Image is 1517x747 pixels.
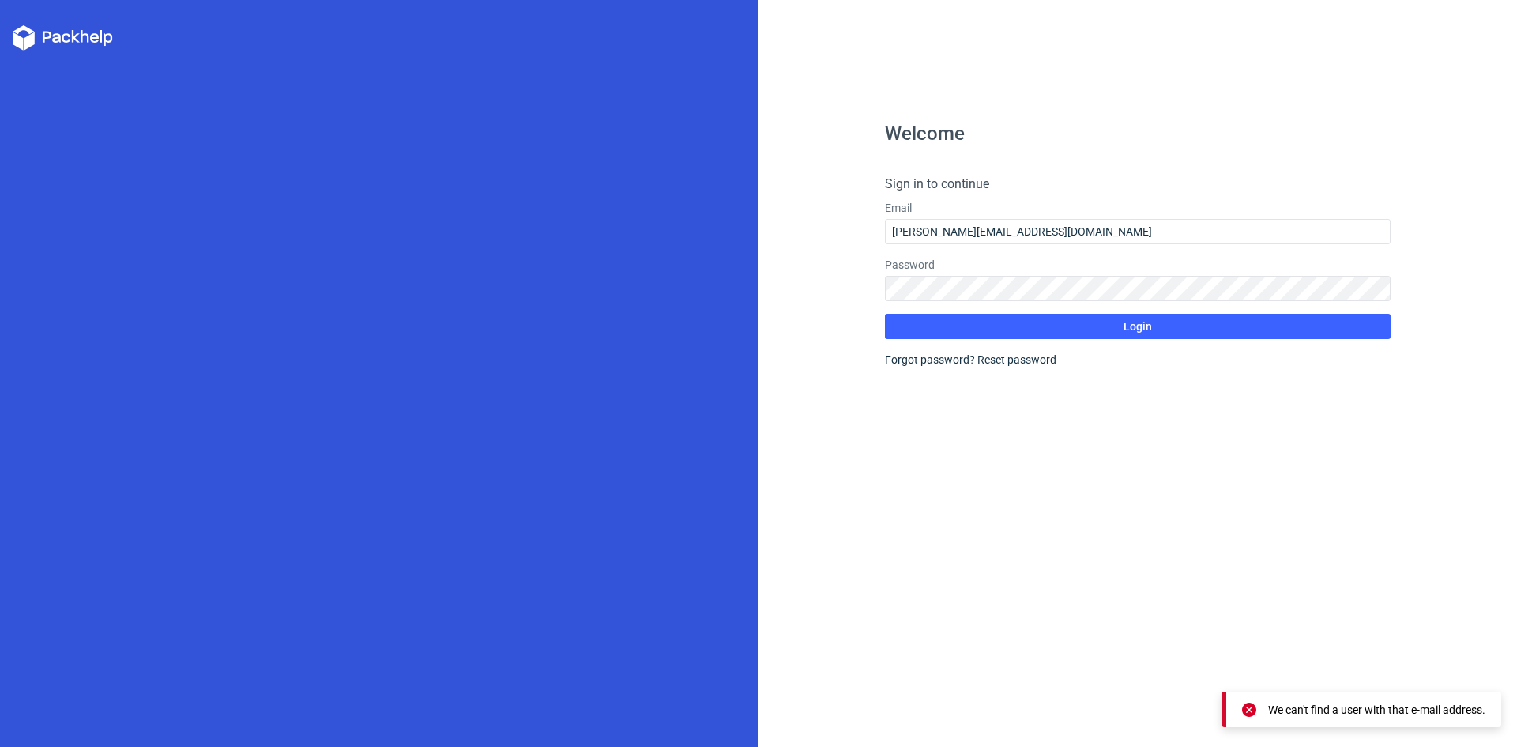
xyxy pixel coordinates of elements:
[1124,321,1152,332] span: Login
[885,124,1391,143] h1: Welcome
[885,200,1391,216] label: Email
[885,352,1391,368] div: Forgot password?
[977,353,1056,366] a: Reset password
[885,314,1391,339] button: Login
[885,257,1391,273] label: Password
[885,175,1391,194] h4: Sign in to continue
[1268,702,1485,718] div: We can't find a user with that e-mail address.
